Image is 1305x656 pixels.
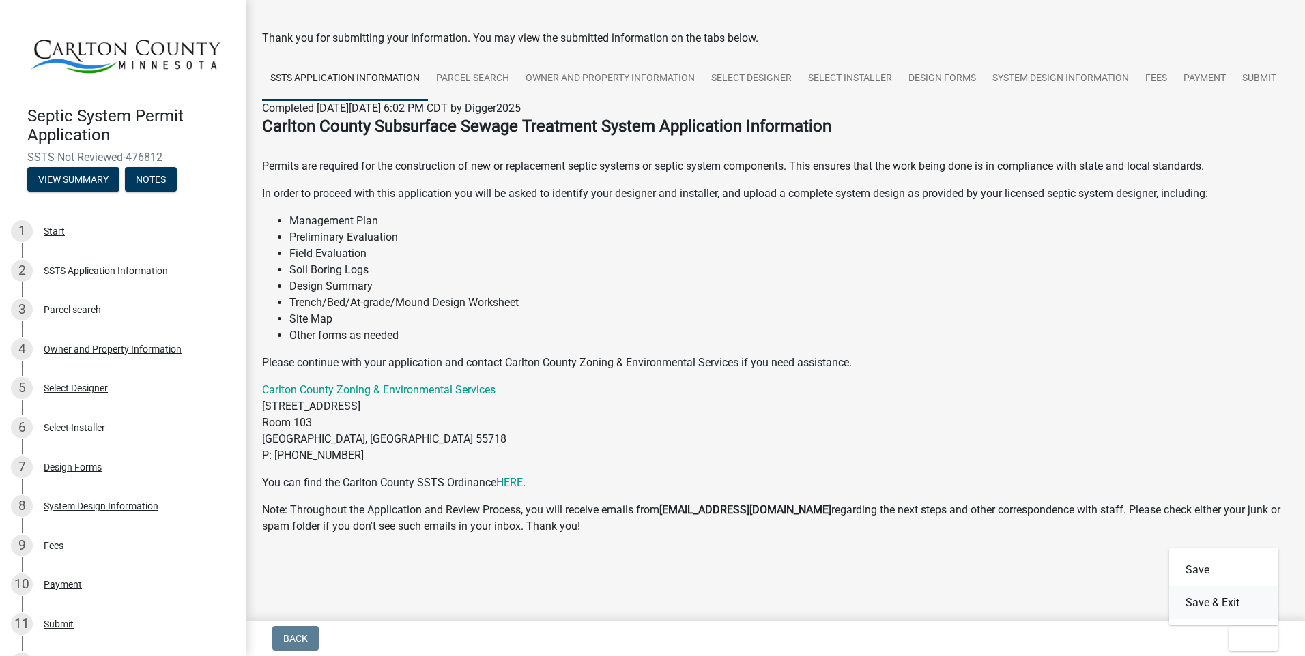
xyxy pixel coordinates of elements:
[44,462,102,472] div: Design Forms
[262,142,1289,175] p: Permits are required for the construction of new or replacement septic systems or septic system c...
[44,580,82,589] div: Payment
[289,311,1289,327] li: Site Map
[703,57,800,101] a: Select Designer
[44,305,101,314] div: Parcel search
[27,175,119,185] wm-modal-confirm: Summary
[262,383,496,396] a: Carlton County Zoning & Environmental Services
[1169,586,1278,619] button: Save & Exit
[11,220,33,242] div: 1
[1229,626,1278,651] button: Exit
[659,503,831,516] strong: [EMAIL_ADDRESS][DOMAIN_NAME]
[44,226,65,236] div: Start
[44,383,108,393] div: Select Designer
[27,14,224,92] img: Carlton County, Minnesota
[27,106,235,146] h4: Septic System Permit Application
[11,417,33,438] div: 6
[125,175,177,185] wm-modal-confirm: Notes
[289,245,1289,262] li: Field Evaluation
[1169,554,1278,586] button: Save
[262,117,831,136] strong: Carlton County Subsurface Sewage Treatment System Application Information
[428,57,517,101] a: Parcel search
[262,502,1289,535] p: Note: Throughout the Application and Review Process, you will receive emails from regarding the n...
[289,327,1289,344] li: Other forms as needed
[289,229,1289,245] li: Preliminary Evaluation
[44,423,105,432] div: Select Installer
[272,626,319,651] button: Back
[262,102,521,115] span: Completed [DATE][DATE] 6:02 PM CDT by Digger2025
[1239,633,1259,644] span: Exit
[289,278,1289,295] li: Design Summary
[283,633,308,644] span: Back
[11,535,33,556] div: 9
[1175,57,1234,101] a: Payment
[11,299,33,320] div: 3
[289,262,1289,278] li: Soil Boring Logs
[262,57,428,101] a: SSTS Application Information
[27,167,119,192] button: View Summary
[44,266,168,275] div: SSTS Application Information
[44,541,63,550] div: Fees
[900,57,984,101] a: Design Forms
[11,260,33,282] div: 2
[984,57,1137,101] a: System Design Information
[262,382,1289,464] p: [STREET_ADDRESS] Room 103 [GEOGRAPHIC_DATA], [GEOGRAPHIC_DATA] 55718 P: [PHONE_NUMBER]
[517,57,703,101] a: Owner and Property Information
[27,151,218,164] span: SSTS-Not Reviewed-476812
[289,213,1289,229] li: Management Plan
[289,295,1289,311] li: Trench/Bed/At-grade/Mound Design Worksheet
[11,377,33,399] div: 5
[44,344,182,354] div: Owner and Property Information
[262,475,1289,491] p: You can find the Carlton County SSTS Ordinance .
[11,338,33,360] div: 4
[1137,57,1175,101] a: Fees
[11,456,33,478] div: 7
[11,495,33,517] div: 8
[1169,548,1278,625] div: Exit
[44,619,74,629] div: Submit
[44,501,158,511] div: System Design Information
[1234,57,1285,101] a: Submit
[125,167,177,192] button: Notes
[496,476,523,489] a: HERE
[262,355,1289,371] p: Please continue with your application and contact Carlton County Zoning & Environmental Services ...
[11,573,33,595] div: 10
[262,185,1289,202] p: In order to proceed with this application you will be asked to identify your designer and install...
[11,613,33,635] div: 11
[800,57,900,101] a: Select Installer
[262,30,1289,46] div: Thank you for submitting your information. You may view the submitted information on the tabs below.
